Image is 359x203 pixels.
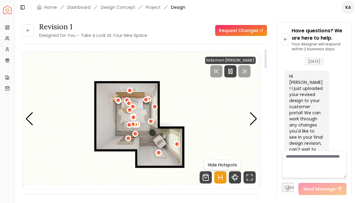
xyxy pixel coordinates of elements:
[214,171,226,183] svg: Hotspots Toggle
[215,25,267,36] a: Request Changes
[67,4,91,10] a: Dashboard
[227,68,234,75] svg: Pause
[342,1,354,13] button: KA
[292,27,347,42] p: Have questions? We are here to help.
[3,5,12,14] a: Spacejoy
[343,2,354,13] span: KA
[22,52,261,186] div: Carousel
[200,171,212,183] svg: Shop Products from this design
[146,4,161,10] a: Project
[44,4,57,10] a: Home
[304,57,324,66] span: [DATE]
[243,171,256,183] svg: Fullscreen
[37,4,185,10] nav: breadcrumb
[208,162,237,168] p: Hide Hotspots
[39,32,147,38] small: Designed for You – Take a Look at Your New Space
[171,4,185,10] span: Design
[22,52,261,186] div: 1 / 6
[229,171,241,183] svg: 360 View
[205,57,256,64] div: Note from [PERSON_NAME]
[292,42,347,52] p: Your designer will respond within 2 business days.
[101,4,135,10] li: Design Concept
[289,73,323,165] div: Hi [PERSON_NAME]! I just uploaded your revised design to your customer portal! We can work throug...
[39,22,147,32] h3: Revision 1
[25,112,34,126] div: Previous slide
[3,5,12,14] img: Spacejoy Logo
[22,52,261,186] img: Design Render 1
[249,112,258,126] div: Next slide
